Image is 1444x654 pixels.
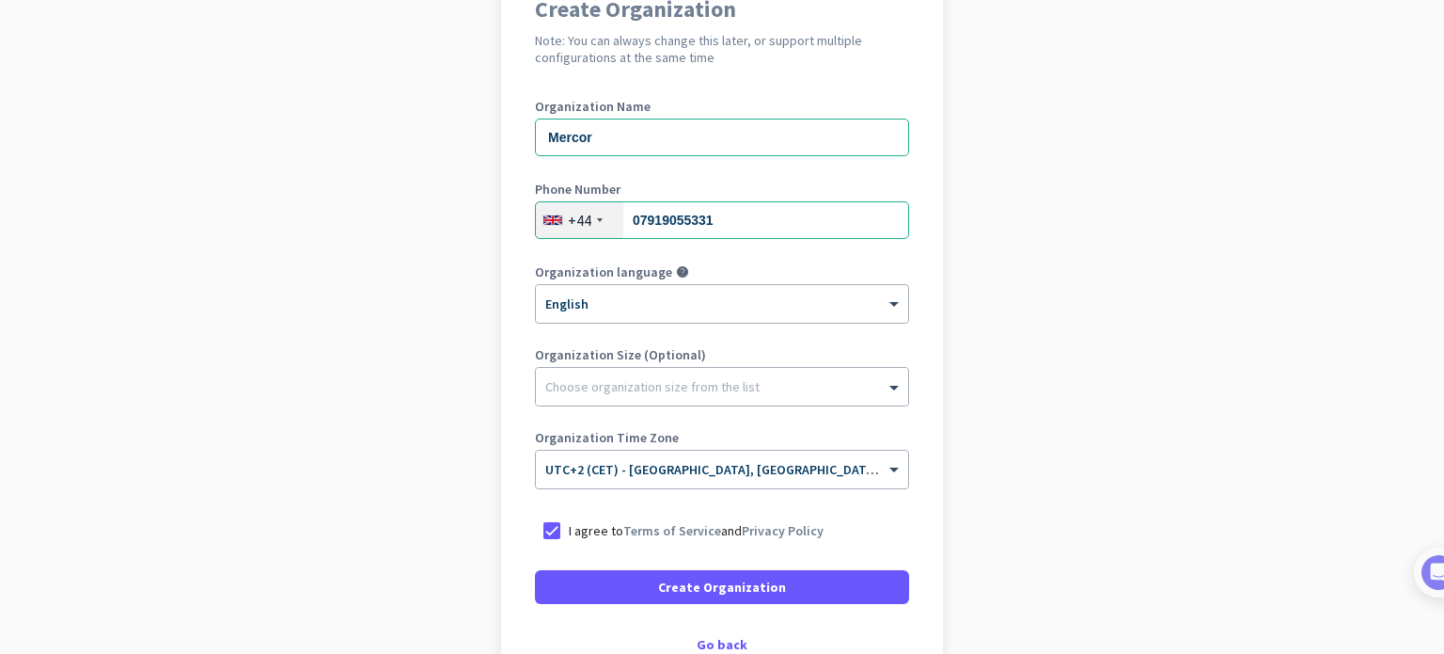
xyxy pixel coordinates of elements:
label: Organization language [535,265,672,279]
label: Organization Time Zone [535,431,909,444]
label: Organization Name [535,100,909,113]
a: Privacy Policy [742,522,824,539]
label: Phone Number [535,183,909,196]
p: I agree to and [569,521,824,540]
input: What is the name of your organization? [535,119,909,156]
a: Terms of Service [623,522,721,539]
div: +44 [568,211,591,230]
span: Create Organization [658,578,786,597]
input: 121 234 5678 [535,201,909,239]
i: help [676,265,689,279]
label: Organization Size (Optional) [535,348,909,361]
h2: Note: You can always change this later, or support multiple configurations at the same time [535,32,909,66]
div: Go back [535,638,909,651]
button: Create Organization [535,570,909,604]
